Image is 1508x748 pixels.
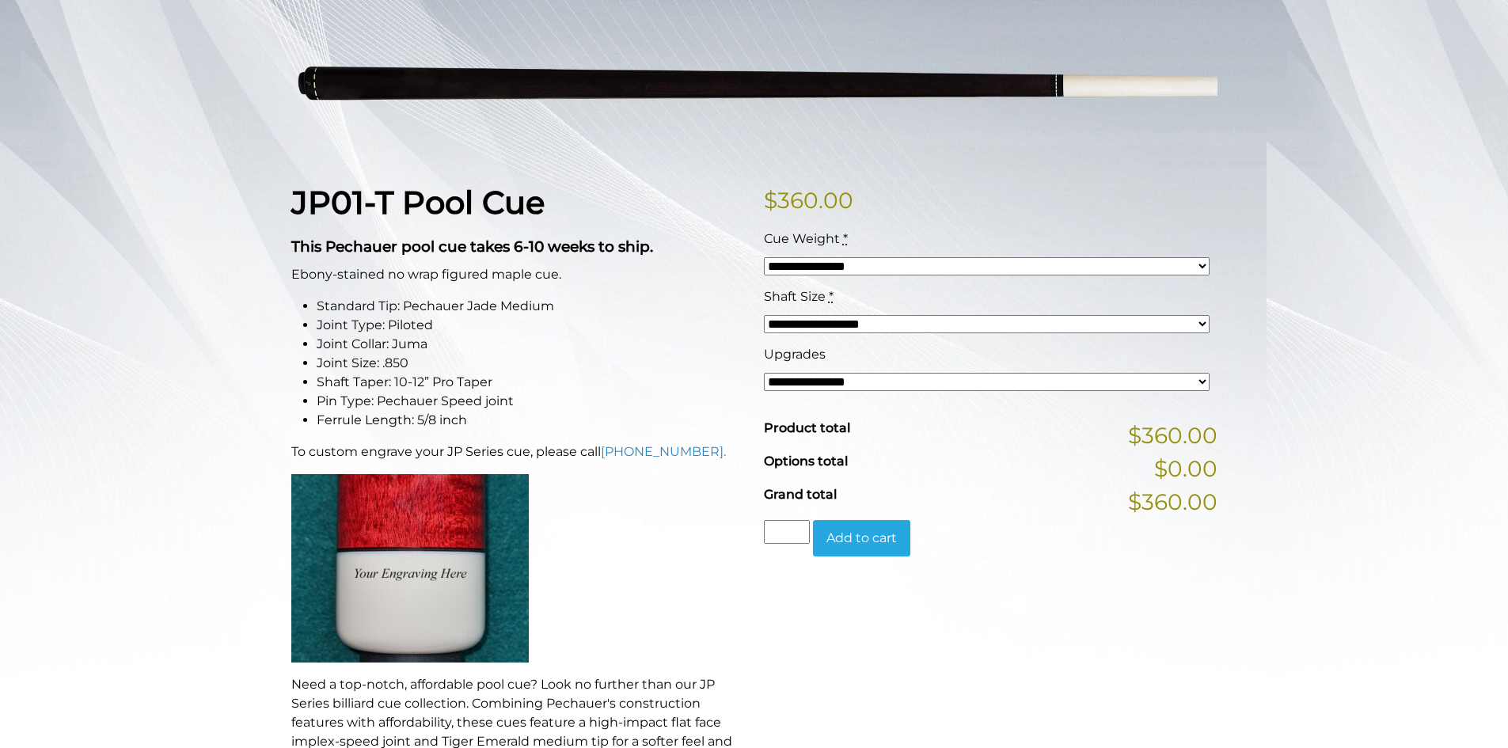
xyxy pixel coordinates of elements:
[764,420,850,435] span: Product total
[317,354,745,373] li: Joint Size: .850
[291,5,1217,159] img: jp01-T-1.png
[1128,419,1217,452] span: $360.00
[317,392,745,411] li: Pin Type: Pechauer Speed joint
[843,231,848,246] abbr: required
[317,411,745,430] li: Ferrule Length: 5/8 inch
[764,347,826,362] span: Upgrades
[764,187,853,214] bdi: 360.00
[1154,452,1217,485] span: $0.00
[317,373,745,392] li: Shaft Taper: 10-12” Pro Taper
[317,297,745,316] li: Standard Tip: Pechauer Jade Medium
[291,442,745,461] p: To custom engrave your JP Series cue, please call
[764,231,840,246] span: Cue Weight
[764,289,826,304] span: Shaft Size
[764,454,848,469] span: Options total
[813,520,910,556] button: Add to cart
[317,316,745,335] li: Joint Type: Piloted
[291,265,745,284] p: Ebony-stained no wrap figured maple cue.
[829,289,834,304] abbr: required
[291,237,653,256] strong: This Pechauer pool cue takes 6-10 weeks to ship.
[1128,485,1217,518] span: $360.00
[764,487,837,502] span: Grand total
[601,444,726,459] a: [PHONE_NUMBER].
[291,474,529,663] img: An image of a cue butt with the words "YOUR ENGRAVING HERE".
[317,335,745,354] li: Joint Collar: Juma
[764,520,810,544] input: Product quantity
[291,183,545,222] strong: JP01-T Pool Cue
[764,187,777,214] span: $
